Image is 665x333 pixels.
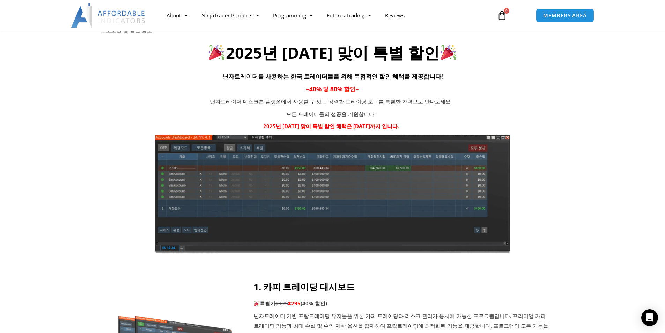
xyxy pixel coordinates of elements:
img: 🎉 [209,44,224,60]
a: 0 [487,5,517,26]
span: 40% 및 80% 할인 [309,85,356,93]
a: Programming [266,7,320,23]
img: 🎉 [441,44,456,60]
span: MEMBERS AREA [543,13,587,18]
div: Open Intercom Messenger [641,309,658,326]
img: LogoAI | Affordable Indicators – NinjaTrader [71,3,146,28]
span: $495 [275,300,288,307]
a: NinjaTrader Products [194,7,266,23]
b: (40% 할인) [301,300,327,307]
strong: 1. 카피 트레이딩 대시보드 [254,281,355,292]
span: – [306,85,309,93]
a: Reviews [378,7,412,23]
a: MEMBERS AREA [536,8,594,23]
img: 🎉 [254,301,259,306]
a: Futures Trading [320,7,378,23]
strong: 2025년 [DATE] 맞이 특별 할인 혜택은 [DATE]까지 입니다. [263,123,399,130]
img: KoreanTranslation | Affordable Indicators – NinjaTrader [154,134,511,253]
p: 닌자트레이더 데스크톱 플랫폼에서 사용할 수 있는 강력한 트레이딩 도구를 특별한 가격으로 만나보세요. [188,97,475,107]
nav: Menu [160,7,489,23]
strong: 특별가 [254,300,275,307]
a: About [160,7,194,23]
span: 0 [504,8,509,14]
span: 닌자트레이더를 사용하는 한국 트레이더들을 위해 독점적인 할인 혜택을 제공합니다! [222,72,443,80]
span: – [356,85,359,93]
h6: 프로모션 및 할인 정보 [101,27,565,34]
span: $295 [288,300,301,307]
p: 모든 트레이더들의 성공을 기원합니다! [188,109,475,119]
h2: 2025년 [DATE] 맞이 특별 할인 [101,43,565,63]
